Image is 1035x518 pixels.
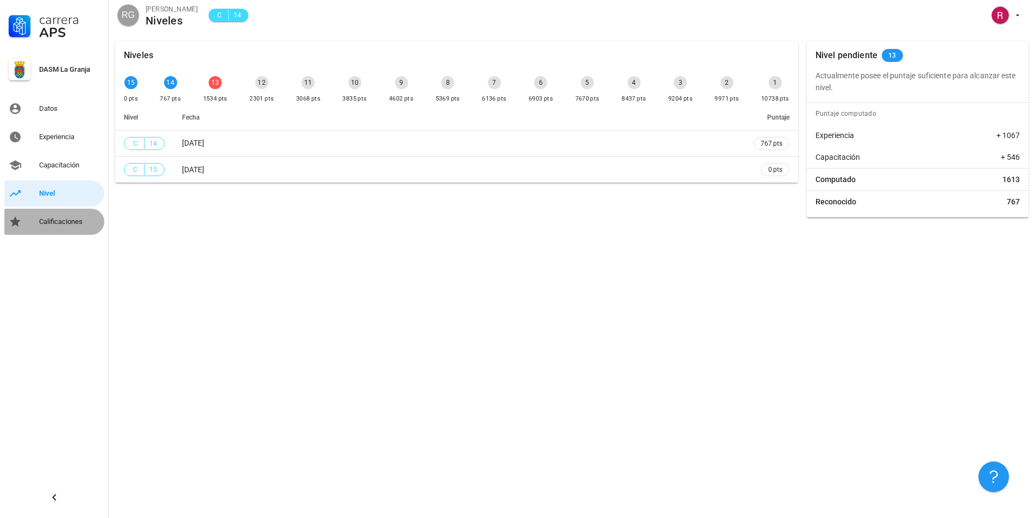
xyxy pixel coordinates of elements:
span: Fecha [182,114,199,121]
div: 0 pts [124,93,138,104]
a: Capacitación [4,152,104,178]
div: DASM La Granja [39,65,100,74]
span: Reconocido [816,196,856,207]
div: 6 [534,76,547,89]
div: 4 [628,76,641,89]
span: 15 [149,164,158,175]
span: + 1067 [996,130,1020,141]
span: 767 pts [761,138,782,149]
div: Calificaciones [39,217,100,226]
div: avatar [992,7,1009,24]
div: 9971 pts [714,93,739,104]
div: 8437 pts [622,93,646,104]
div: 8 [441,76,454,89]
div: APS [39,26,100,39]
div: 14 [164,76,177,89]
div: Niveles [124,41,153,70]
div: 12 [255,76,268,89]
a: Experiencia [4,124,104,150]
div: 7670 pts [575,93,600,104]
div: 6136 pts [482,93,506,104]
div: 1 [769,76,782,89]
div: 5 [581,76,594,89]
span: 14 [149,138,158,149]
span: Computado [816,174,856,185]
span: Nivel [124,114,138,121]
div: Nivel [39,189,100,198]
div: [PERSON_NAME] [146,4,198,15]
a: Datos [4,96,104,122]
div: Nivel pendiente [816,41,877,70]
a: Calificaciones [4,209,104,235]
div: 3068 pts [296,93,321,104]
div: 9204 pts [668,93,693,104]
div: 13 [209,76,222,89]
a: Nivel [4,180,104,207]
span: Experiencia [816,130,854,141]
span: Puntaje [767,114,789,121]
div: 767 pts [160,93,181,104]
span: 13 [888,49,896,62]
span: Capacitación [816,152,860,163]
div: 10738 pts [761,93,789,104]
div: 7 [488,76,501,89]
div: 2301 pts [249,93,274,104]
span: [DATE] [182,139,204,147]
div: 15 [124,76,137,89]
div: Experiencia [39,133,100,141]
div: 3 [674,76,687,89]
div: Carrera [39,13,100,26]
span: C [131,164,140,175]
div: 4602 pts [389,93,413,104]
div: 2 [720,76,733,89]
div: 3835 pts [342,93,367,104]
div: 10 [348,76,361,89]
span: 767 [1007,196,1020,207]
div: avatar [117,4,139,26]
span: 0 pts [768,164,782,175]
div: Capacitación [39,161,100,170]
div: 5369 pts [436,93,460,104]
p: Actualmente posee el puntaje suficiente para alcanzar este nivel. [816,70,1020,93]
span: 1613 [1002,174,1020,185]
th: Nivel [115,104,173,130]
th: Fecha [173,104,745,130]
div: Niveles [146,15,198,27]
span: RG [122,4,135,26]
span: 14 [233,10,242,21]
span: C [215,10,224,21]
span: [DATE] [182,165,204,174]
div: Datos [39,104,100,113]
div: 11 [302,76,315,89]
div: 9 [395,76,408,89]
span: + 546 [1001,152,1020,163]
div: 1534 pts [203,93,228,104]
div: Puntaje computado [811,103,1028,124]
th: Puntaje [745,104,798,130]
div: 6903 pts [529,93,553,104]
span: C [131,138,140,149]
